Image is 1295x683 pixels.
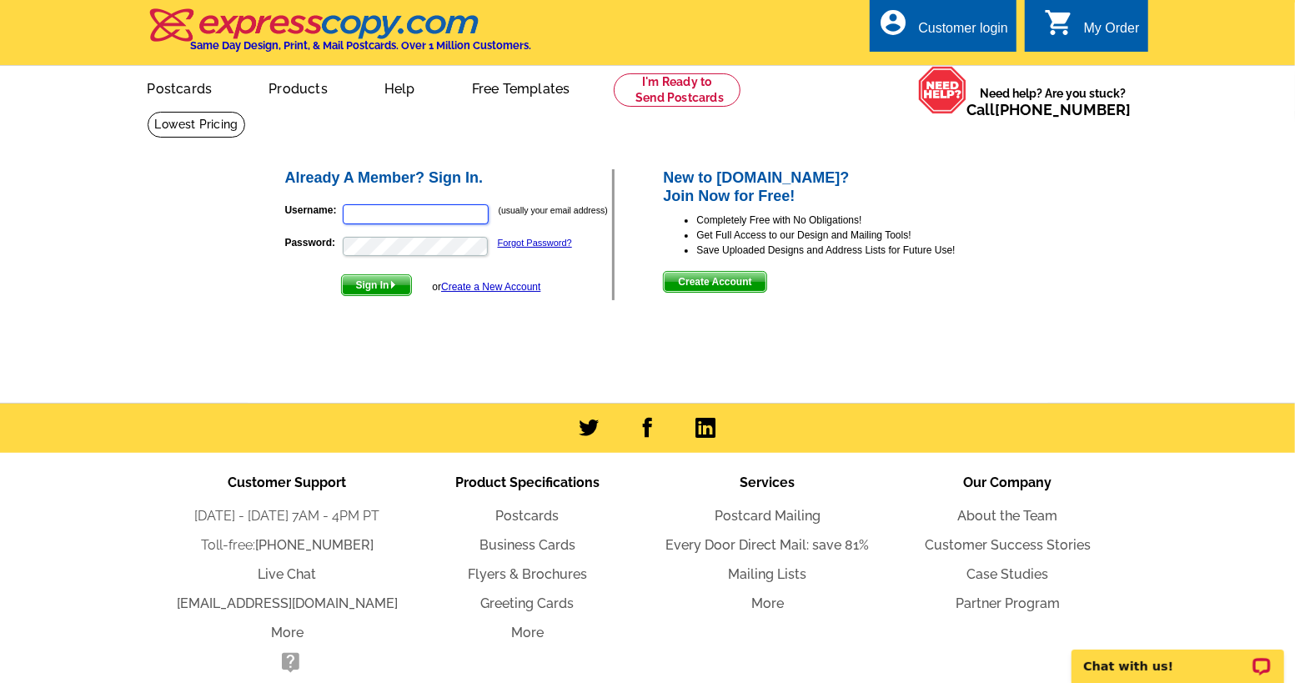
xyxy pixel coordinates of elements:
a: Postcards [121,68,239,107]
a: Business Cards [479,537,575,553]
span: Create Account [664,272,765,292]
span: Services [740,475,796,490]
span: Product Specifications [455,475,600,490]
a: Customer Success Stories [925,537,1091,553]
label: Password: [285,235,341,250]
i: shopping_cart [1044,8,1074,38]
a: More [751,595,784,611]
span: Need help? Are you stuck? [967,85,1140,118]
label: Username: [285,203,341,218]
img: button-next-arrow-white.png [389,281,397,289]
a: [EMAIL_ADDRESS][DOMAIN_NAME] [177,595,398,611]
a: account_circle Customer login [878,18,1008,39]
a: Postcards [496,508,560,524]
a: Free Templates [445,68,597,107]
a: Create a New Account [441,281,540,293]
a: Flyers & Brochures [468,566,587,582]
h2: Already A Member? Sign In. [285,169,613,188]
img: help [918,66,967,114]
a: Greeting Cards [481,595,575,611]
i: account_circle [878,8,908,38]
button: Sign In [341,274,412,296]
div: My Order [1084,21,1140,44]
a: Partner Program [956,595,1060,611]
a: Live Chat [258,566,317,582]
a: About the Team [958,508,1058,524]
a: [PHONE_NUMBER] [255,537,374,553]
a: Every Door Direct Mail: save 81% [666,537,870,553]
span: Our Company [964,475,1052,490]
a: Products [242,68,354,107]
li: Get Full Access to our Design and Mailing Tools! [696,228,1012,243]
a: shopping_cart My Order [1044,18,1140,39]
button: Create Account [663,271,766,293]
a: Help [358,68,442,107]
li: [DATE] - [DATE] 7AM - 4PM PT [168,506,408,526]
iframe: LiveChat chat widget [1061,630,1295,683]
a: Case Studies [967,566,1049,582]
a: Mailing Lists [729,566,807,582]
a: More [271,625,304,640]
span: Sign In [342,275,411,295]
h4: Same Day Design, Print, & Mail Postcards. Over 1 Million Customers. [191,39,532,52]
a: [PHONE_NUMBER] [996,101,1132,118]
a: Postcard Mailing [715,508,821,524]
li: Toll-free: [168,535,408,555]
li: Save Uploaded Designs and Address Lists for Future Use! [696,243,1012,258]
span: Customer Support [228,475,347,490]
a: More [511,625,544,640]
span: Call [967,101,1132,118]
div: Customer login [918,21,1008,44]
a: Forgot Password? [498,238,572,248]
small: (usually your email address) [499,205,608,215]
h2: New to [DOMAIN_NAME]? Join Now for Free! [663,169,1012,205]
div: or [432,279,540,294]
a: Same Day Design, Print, & Mail Postcards. Over 1 Million Customers. [148,20,532,52]
li: Completely Free with No Obligations! [696,213,1012,228]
